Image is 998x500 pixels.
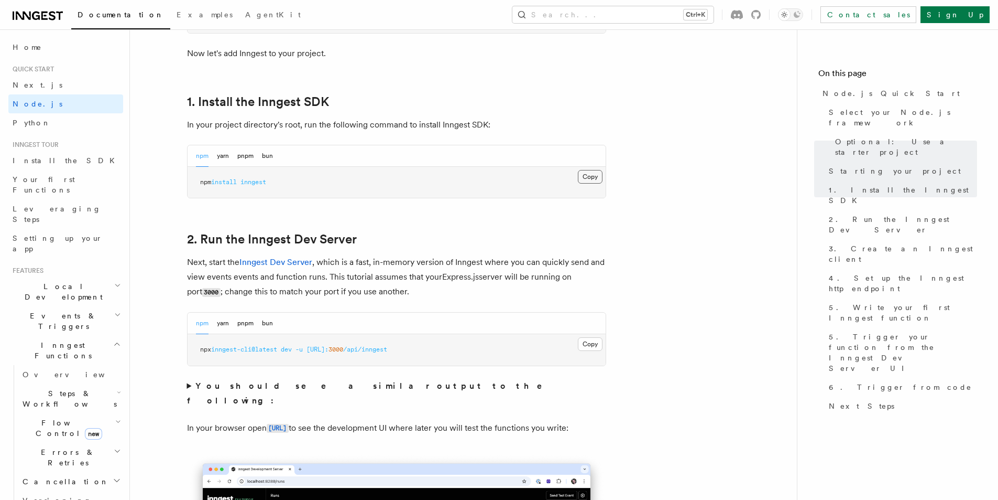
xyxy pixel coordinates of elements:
[8,306,123,336] button: Events & Triggers
[187,421,606,436] p: In your browser open to see the development UI where later you will test the functions you write:
[8,267,43,275] span: Features
[825,180,977,210] a: 1. Install the Inngest SDK
[200,178,211,186] span: npm
[13,156,121,165] span: Install the SDK
[262,313,273,334] button: bun
[820,6,916,23] a: Contact sales
[8,141,59,149] span: Inngest tour
[202,288,221,297] code: 3000
[13,100,62,108] span: Node.js
[281,346,292,353] span: dev
[835,136,977,157] span: Optional: Use a starter project
[18,472,123,491] button: Cancellation
[8,277,123,306] button: Local Development
[8,199,123,229] a: Leveraging Steps
[13,234,103,253] span: Setting up your app
[267,423,289,433] a: [URL]
[8,170,123,199] a: Your first Functions
[295,346,303,353] span: -u
[239,3,307,28] a: AgentKit
[211,178,237,186] span: install
[825,103,977,132] a: Select your Node.js framework
[829,401,894,411] span: Next Steps
[829,332,977,374] span: 5. Trigger your function from the Inngest Dev Server UI
[822,88,960,99] span: Node.js Quick Start
[829,302,977,323] span: 5. Write your first Inngest function
[825,269,977,298] a: 4. Set up the Inngest http endpoint
[18,476,109,487] span: Cancellation
[71,3,170,29] a: Documentation
[8,151,123,170] a: Install the SDK
[818,67,977,84] h4: On this page
[18,413,123,443] button: Flow Controlnew
[8,94,123,113] a: Node.js
[825,162,977,180] a: Starting your project
[13,205,101,224] span: Leveraging Steps
[187,94,329,109] a: 1. Install the Inngest SDK
[85,428,102,440] span: new
[18,447,114,468] span: Errors & Retries
[23,370,130,379] span: Overview
[8,113,123,132] a: Python
[829,243,977,264] span: 3. Create an Inngest client
[829,185,977,206] span: 1. Install the Inngest SDK
[829,382,972,392] span: 6. Trigger from code
[18,388,117,409] span: Steps & Workflows
[829,107,977,128] span: Select your Node.js framework
[8,340,113,361] span: Inngest Functions
[8,65,54,73] span: Quick start
[920,6,990,23] a: Sign Up
[187,255,606,300] p: Next, start the , which is a fast, in-memory version of Inngest where you can quickly send and vi...
[343,346,387,353] span: /api/inngest
[8,336,123,365] button: Inngest Functions
[8,76,123,94] a: Next.js
[825,210,977,239] a: 2. Run the Inngest Dev Server
[245,10,301,19] span: AgentKit
[825,239,977,269] a: 3. Create an Inngest client
[578,170,602,184] button: Copy
[825,327,977,378] a: 5. Trigger your function from the Inngest Dev Server UI
[18,443,123,472] button: Errors & Retries
[829,214,977,235] span: 2. Run the Inngest Dev Server
[13,81,62,89] span: Next.js
[187,381,557,406] strong: You should see a similar output to the following:
[8,38,123,57] a: Home
[18,365,123,384] a: Overview
[237,145,254,167] button: pnpm
[211,346,277,353] span: inngest-cli@latest
[512,6,714,23] button: Search...Ctrl+K
[13,42,42,52] span: Home
[829,273,977,294] span: 4. Set up the Inngest http endpoint
[578,337,602,351] button: Copy
[187,379,606,408] summary: You should see a similar output to the following:
[328,346,343,353] span: 3000
[829,166,961,176] span: Starting your project
[18,384,123,413] button: Steps & Workflows
[262,145,273,167] button: bun
[825,378,977,397] a: 6. Trigger from code
[237,313,254,334] button: pnpm
[240,178,266,186] span: inngest
[306,346,328,353] span: [URL]:
[177,10,233,19] span: Examples
[217,145,229,167] button: yarn
[825,397,977,416] a: Next Steps
[818,84,977,103] a: Node.js Quick Start
[239,257,312,267] a: Inngest Dev Server
[200,346,211,353] span: npx
[825,298,977,327] a: 5. Write your first Inngest function
[187,232,357,247] a: 2. Run the Inngest Dev Server
[187,46,606,61] p: Now let's add Inngest to your project.
[18,418,115,439] span: Flow Control
[8,311,114,332] span: Events & Triggers
[778,8,803,21] button: Toggle dark mode
[217,313,229,334] button: yarn
[267,424,289,433] code: [URL]
[78,10,164,19] span: Documentation
[196,145,209,167] button: npm
[684,9,707,20] kbd: Ctrl+K
[13,175,75,194] span: Your first Functions
[831,132,977,162] a: Optional: Use a starter project
[187,118,606,132] p: In your project directory's root, run the following command to install Inngest SDK:
[170,3,239,28] a: Examples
